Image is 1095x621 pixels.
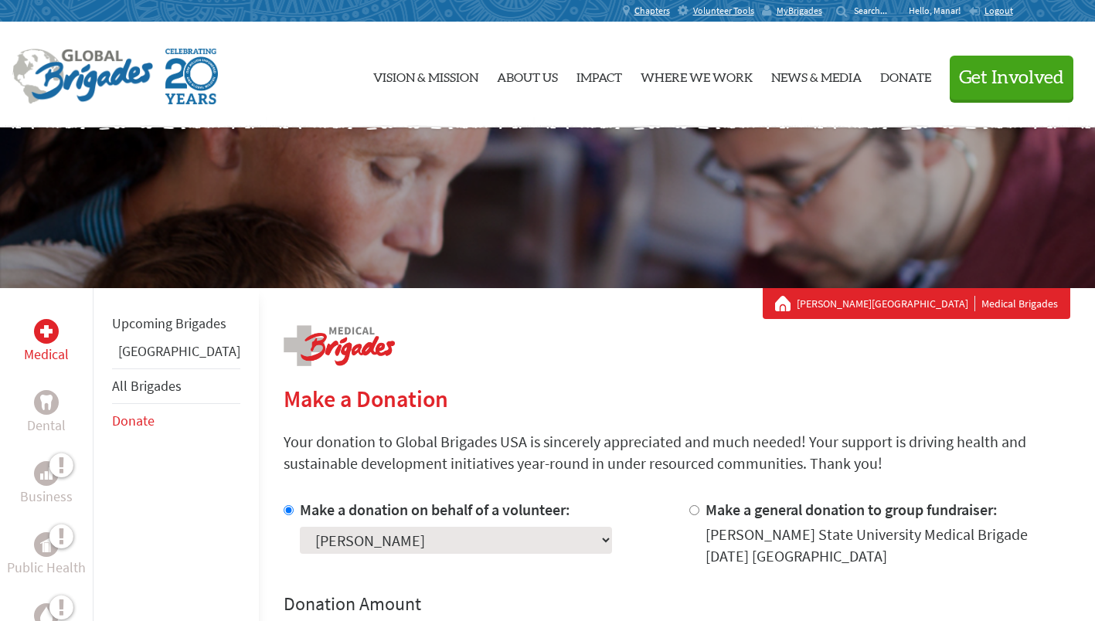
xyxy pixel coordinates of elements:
div: Dental [34,390,59,415]
a: All Brigades [112,377,182,395]
div: Medical [34,319,59,344]
li: Upcoming Brigades [112,307,240,341]
a: MedicalMedical [24,319,69,365]
div: Business [34,461,59,486]
a: About Us [497,35,558,115]
img: Public Health [40,537,53,552]
a: Vision & Mission [373,35,478,115]
div: Public Health [34,532,59,557]
p: Dental [27,415,66,436]
img: Global Brigades Celebrating 20 Years [165,49,218,104]
a: Where We Work [641,35,753,115]
a: [GEOGRAPHIC_DATA] [118,342,240,360]
a: BusinessBusiness [20,461,73,507]
span: Chapters [634,5,670,17]
span: Logout [984,5,1013,16]
a: Impact [576,35,622,115]
img: Business [40,467,53,480]
a: Upcoming Brigades [112,314,226,332]
a: News & Media [771,35,862,115]
label: Make a general donation to group fundraiser: [706,500,998,519]
img: Medical [40,325,53,338]
label: Make a donation on behalf of a volunteer: [300,500,570,519]
a: [PERSON_NAME][GEOGRAPHIC_DATA] [797,296,975,311]
p: Hello, Manar! [909,5,968,17]
li: Donate [112,404,240,438]
div: [PERSON_NAME] State University Medical Brigade [DATE] [GEOGRAPHIC_DATA] [706,524,1070,567]
img: logo-medical.png [284,325,395,366]
a: DentalDental [27,390,66,436]
a: Donate [880,35,931,115]
h4: Donation Amount [284,592,1070,616]
p: Medical [24,344,69,365]
img: Global Brigades Logo [12,49,153,104]
img: Dental [40,395,53,409]
p: Business [20,486,73,507]
li: All Brigades [112,368,240,404]
div: Medical Brigades [775,296,1058,311]
h2: Make a Donation [284,385,1070,412]
span: Get Involved [959,69,1064,87]
a: Donate [112,412,155,429]
span: MyBrigades [777,5,822,17]
input: Search... [854,5,898,16]
p: Your donation to Global Brigades USA is sincerely appreciated and much needed! Your support is dr... [284,431,1070,474]
li: Panama [112,341,240,368]
a: Logout [968,5,1013,17]
p: Public Health [7,557,86,579]
button: Get Involved [950,56,1073,100]
a: Public HealthPublic Health [7,532,86,579]
span: Volunteer Tools [693,5,754,17]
